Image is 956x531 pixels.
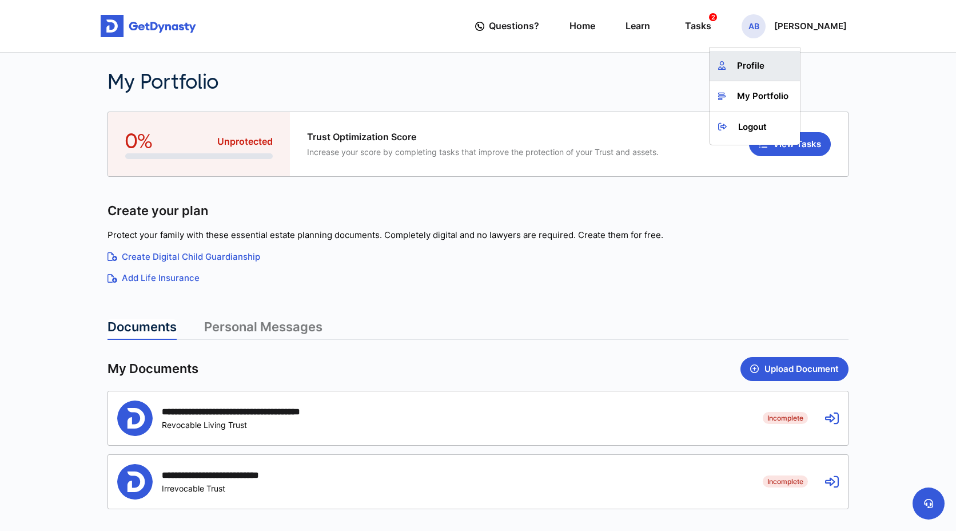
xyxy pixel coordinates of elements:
[709,47,800,146] div: AB[PERSON_NAME]
[107,272,849,285] a: Add Life Insurance
[117,464,153,500] img: Person
[742,14,847,38] button: AB[PERSON_NAME]
[489,15,539,37] span: Questions?
[680,10,711,42] a: Tasks2
[710,112,800,142] a: Logout
[685,15,711,37] div: Tasks
[107,203,208,219] span: Create your plan
[307,132,659,142] span: Trust Optimization Score
[710,51,800,81] a: Profile
[162,420,359,430] div: Revocable Living Trust
[626,10,650,42] a: Learn
[307,147,659,157] span: Increase your score by completing tasks that improve the protection of your Trust and assets.
[569,10,595,42] a: Home
[125,129,153,153] span: 0%
[107,251,849,264] a: Create Digital Child Guardianship
[217,135,273,148] span: Unprotected
[710,81,800,112] a: My Portfolio
[107,360,198,377] span: My Documents
[101,15,196,38] img: Get started for free with Dynasty Trust Company
[107,70,657,94] h2: My Portfolio
[774,22,847,31] p: [PERSON_NAME]
[204,319,322,340] a: Personal Messages
[763,412,808,423] span: Incomplete
[162,484,294,493] div: Irrevocable Trust
[117,401,153,436] img: Person
[742,14,766,38] span: AB
[709,13,717,21] span: 2
[763,475,808,487] span: Incomplete
[740,357,849,381] button: Upload Document
[107,319,177,340] a: Documents
[475,10,539,42] a: Questions?
[107,229,849,242] p: Protect your family with these essential estate planning documents. Completely digital and no law...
